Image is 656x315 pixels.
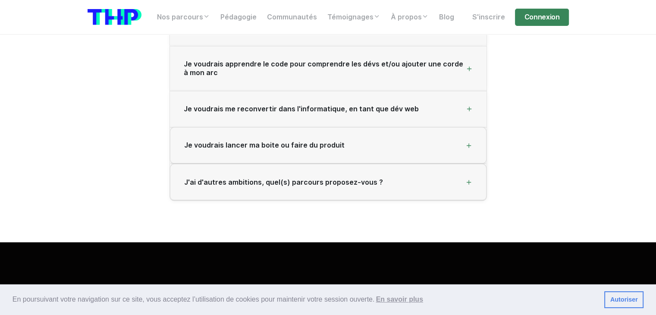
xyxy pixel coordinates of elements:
span: Je voudrais apprendre le code pour comprendre les dévs et/ou ajouter une corde à mon arc [184,60,466,76]
span: J'ai d'autres ambitions, quel(s) parcours proposez-vous ? [184,178,383,186]
a: Nos parcours [152,9,215,26]
h5: À propos de nous [88,283,200,296]
span: Je voudrais me reconvertir dans l'informatique, en tant que dév web [184,105,419,113]
span: Je voudrais lancer ma boite ou faire du produit [184,141,345,149]
a: À propos [386,9,434,26]
h5: Liens pratiques [210,283,282,296]
a: learn more about cookies [374,293,424,306]
a: dismiss cookie message [604,291,643,309]
span: En poursuivant votre navigation sur ce site, vous acceptez l’utilisation de cookies pour mainteni... [13,293,597,306]
a: Communautés [262,9,322,26]
img: logo [88,9,141,25]
a: Témoignages [322,9,386,26]
a: Connexion [515,9,568,26]
a: Blog [434,9,459,26]
h5: Pourquoi nous ? [292,283,446,296]
h5: Suivez-nous ! [456,283,568,296]
a: Pédagogie [215,9,262,26]
a: S'inscrire [467,9,510,26]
